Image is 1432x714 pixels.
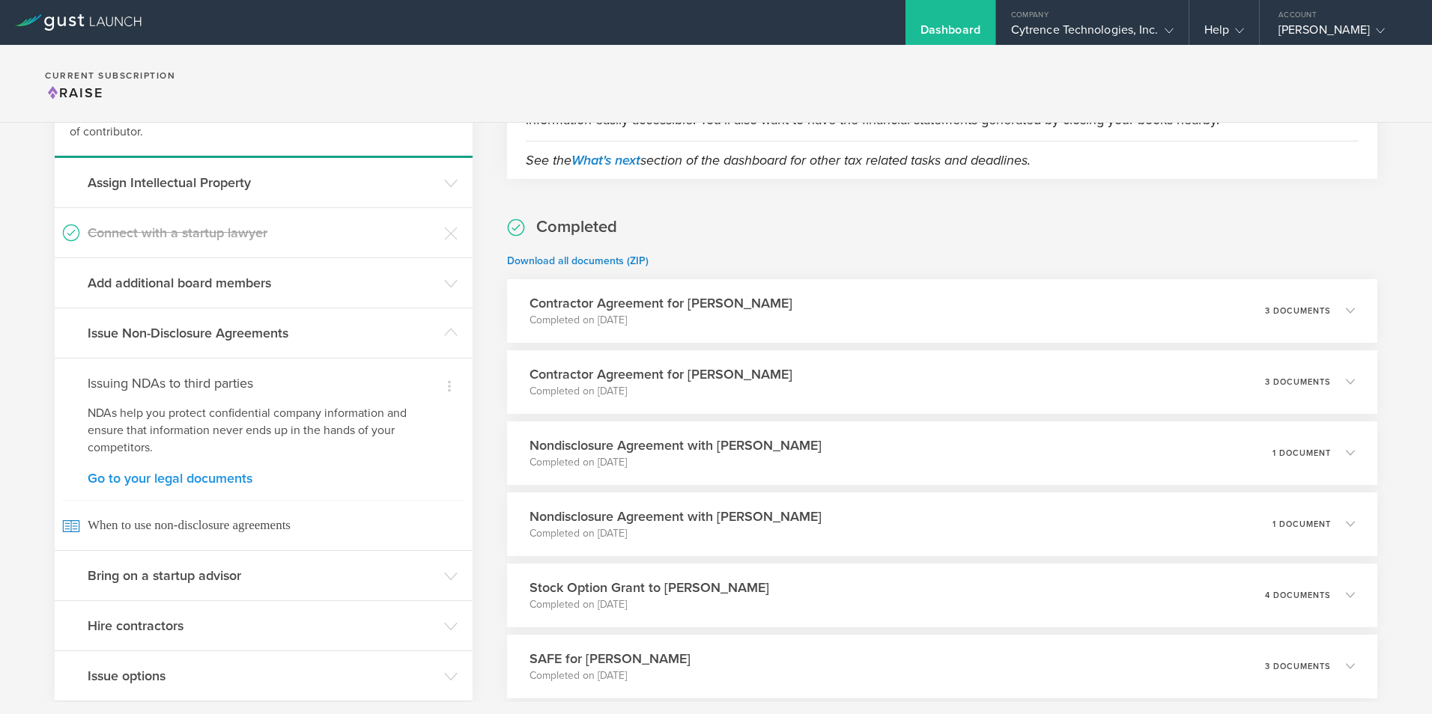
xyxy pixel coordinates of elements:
[1204,22,1244,45] div: Help
[530,313,792,328] p: Completed on [DATE]
[88,373,440,393] h4: Issuing NDAs to third parties
[530,649,691,668] h3: SAFE for [PERSON_NAME]
[88,472,440,485] a: Go to your legal documents
[1278,22,1406,45] div: [PERSON_NAME]
[88,173,437,192] h3: Assign Intellectual Property
[1265,307,1331,315] p: 3 documents
[62,500,465,550] span: When to use non-disclosure agreements
[88,666,437,686] h3: Issue options
[88,616,437,635] h3: Hire contractors
[1265,662,1331,671] p: 3 documents
[530,384,792,399] p: Completed on [DATE]
[88,223,437,242] h3: Connect with a startup lawyer
[1265,591,1331,599] p: 4 documents
[55,500,473,550] a: When to use non-disclosure agreements
[88,323,437,343] h3: Issue Non-Disclosure Agreements
[1272,449,1331,457] p: 1 document
[88,566,437,585] h3: Bring on a startup advisor
[536,216,617,238] h2: Completed
[45,85,103,101] span: Raise
[530,436,822,455] h3: Nondisclosure Agreement with [PERSON_NAME]
[530,507,822,526] h3: Nondisclosure Agreement with [PERSON_NAME]
[88,405,440,457] p: NDAs help you protect confidential company information and ensure that information never ends up ...
[530,364,792,384] h3: Contractor Agreement for [PERSON_NAME]
[507,254,649,267] a: Download all documents (ZIP)
[530,526,822,541] p: Completed on [DATE]
[530,668,691,683] p: Completed on [DATE]
[530,293,792,313] h3: Contractor Agreement for [PERSON_NAME]
[1272,520,1331,528] p: 1 document
[1265,378,1331,386] p: 3 documents
[1011,22,1174,45] div: Cytrence Technologies, Inc.
[1357,642,1432,714] iframe: Chat Widget
[530,597,769,612] p: Completed on [DATE]
[526,152,1031,168] em: See the section of the dashboard for other tax related tasks and deadlines.
[530,455,822,470] p: Completed on [DATE]
[45,71,175,80] h2: Current Subscription
[920,22,980,45] div: Dashboard
[88,273,437,293] h3: Add additional board members
[530,578,769,597] h3: Stock Option Grant to [PERSON_NAME]
[571,152,640,168] a: What's next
